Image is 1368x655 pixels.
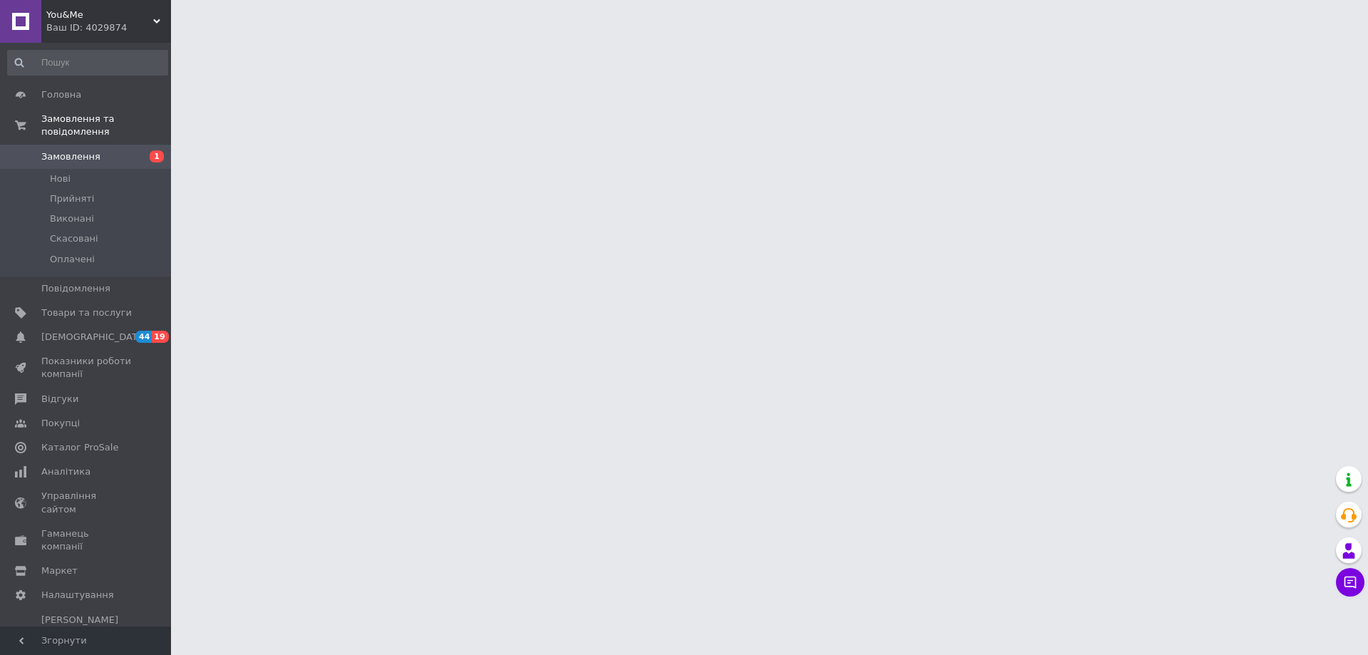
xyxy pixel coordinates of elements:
span: Нові [50,172,71,185]
span: Повідомлення [41,282,110,295]
span: Прийняті [50,192,94,205]
span: You&Me [46,9,153,21]
span: 19 [152,331,168,343]
span: Головна [41,88,81,101]
div: Ваш ID: 4029874 [46,21,171,34]
span: Виконані [50,212,94,225]
span: Маркет [41,564,78,577]
span: Замовлення [41,150,100,163]
button: Чат з покупцем [1336,568,1364,597]
span: Налаштування [41,589,114,602]
span: Скасовані [50,232,98,245]
span: Каталог ProSale [41,441,118,454]
span: Оплачені [50,253,95,266]
span: Аналітика [41,465,90,478]
span: 1 [150,150,164,163]
span: Показники роботи компанії [41,355,132,381]
span: Замовлення та повідомлення [41,113,171,138]
span: Гаманець компанії [41,527,132,553]
span: Покупці [41,417,80,430]
span: [DEMOGRAPHIC_DATA] [41,331,147,344]
span: Відгуки [41,393,78,406]
input: Пошук [7,50,168,76]
span: 44 [135,331,152,343]
span: [PERSON_NAME] та рахунки [41,614,132,653]
span: Управління сайтом [41,490,132,515]
span: Товари та послуги [41,306,132,319]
